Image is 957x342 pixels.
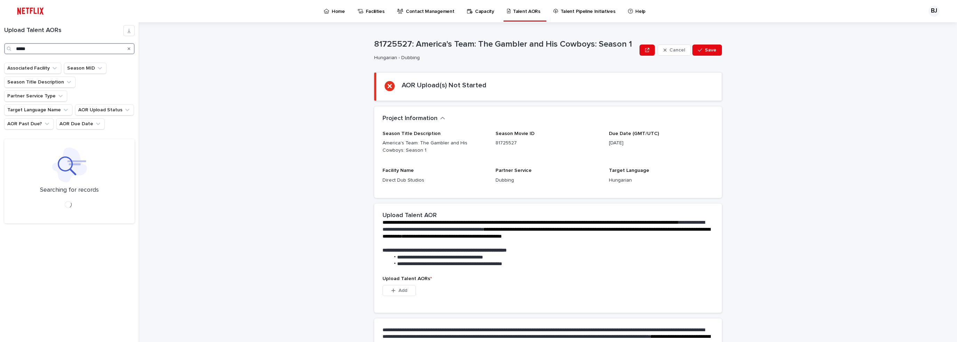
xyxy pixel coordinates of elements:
button: AOR Past Due? [4,118,54,129]
img: ifQbXi3ZQGMSEF7WDB7W [14,4,47,18]
p: 81725527 [496,140,600,147]
button: Partner Service Type [4,90,67,102]
span: Cancel [669,48,685,53]
span: Season Movie ID [496,131,534,136]
div: BJ [928,6,940,17]
span: Partner Service [496,168,532,173]
button: Save [692,45,722,56]
button: Project Information [383,115,445,122]
p: Searching for records [40,186,99,194]
p: Dubbing [496,177,600,184]
h2: Project Information [383,115,437,122]
p: Hungarian - Dubbing [374,55,634,61]
span: Due Date (GMT/UTC) [609,131,659,136]
h1: Upload Talent AORs [4,27,123,34]
input: Search [4,43,135,54]
span: Add [399,288,407,293]
button: AOR Upload Status [75,104,134,116]
span: Facility Name [383,168,414,173]
span: Save [705,48,716,53]
button: Season Title Description [4,77,75,88]
p: Hungarian [609,177,714,184]
button: AOR Due Date [56,118,105,129]
span: Target Language [609,168,649,173]
span: Upload Talent AORs [383,276,432,281]
button: Cancel [658,45,691,56]
h2: AOR Upload(s) Not Started [402,81,486,89]
button: Add [383,285,416,296]
h2: Upload Talent AOR [383,212,437,220]
p: [DATE] [609,140,714,147]
span: Season Title Description [383,131,441,136]
button: Season MID [64,63,106,74]
p: 81725527: America's Team: The Gambler and His Cowboys: Season 1 [374,39,637,49]
p: Direct Dub Studios [383,177,487,184]
button: Associated Facility [4,63,61,74]
p: America's Team: The Gambler and His Cowboys: Season 1 [383,140,487,154]
button: Target Language Name [4,104,72,116]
